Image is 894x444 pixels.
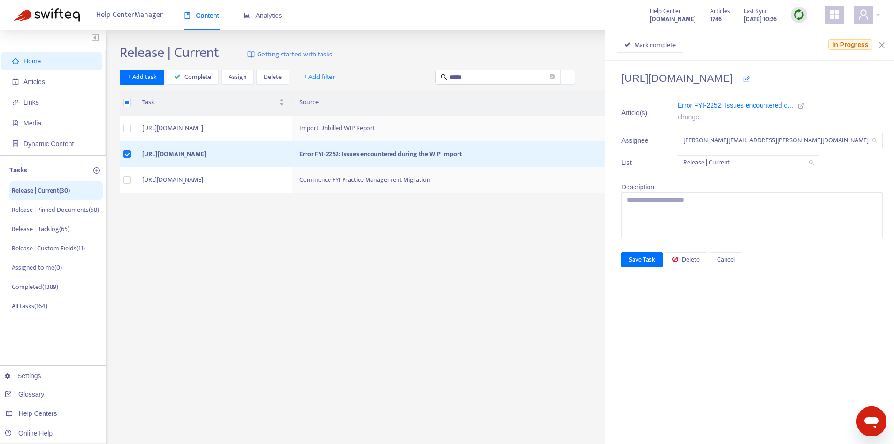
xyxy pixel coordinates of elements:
td: [URL][DOMAIN_NAME] [135,141,292,167]
a: Glossary [5,390,44,398]
span: area-chart [244,12,250,19]
span: Delete [264,72,282,82]
span: file-image [12,120,19,126]
span: user [858,9,869,20]
span: Articles [23,78,45,86]
button: Complete [167,70,219,85]
span: Home [23,57,41,65]
span: search [441,74,447,80]
span: plus-circle [93,167,100,174]
p: All tasks ( 164 ) [12,301,47,311]
button: Delete [256,70,289,85]
span: book [184,12,191,19]
span: Help Center Manager [96,6,163,24]
span: Save Task [629,255,655,265]
button: + Add task [120,70,164,85]
span: + Add task [127,72,157,82]
p: Assigned to me ( 0 ) [12,263,62,273]
span: account-book [12,78,19,85]
iframe: Button to launch messaging window [856,406,886,436]
a: Getting started with tasks [247,44,332,65]
span: Assignee [621,135,654,146]
span: Help Center [650,6,681,16]
span: close-circle [550,74,555,79]
span: container [12,140,19,147]
span: search [872,138,878,143]
p: Release | Custom Fields ( 11 ) [12,243,85,253]
button: Close [875,41,888,50]
strong: [DATE] 10:26 [744,14,777,24]
span: + Add filter [303,71,336,83]
p: Release | Pinned Documents ( 58 ) [12,205,99,215]
span: close [878,41,886,49]
span: Assign [229,72,246,82]
span: Articles [710,6,730,16]
a: change [678,113,699,121]
button: Cancel [710,252,742,267]
p: Release | Current ( 30 ) [12,186,70,195]
span: close-circle [550,72,555,81]
span: robyn.cowe@fyi.app [683,133,877,148]
span: appstore [829,9,840,20]
span: search [809,160,814,165]
span: Description [621,183,654,191]
span: Article(s) [621,108,654,118]
a: Settings [5,372,41,380]
span: Content [184,12,219,19]
button: Assign [221,70,254,85]
span: link [12,99,19,106]
span: Getting started with tasks [257,49,332,60]
span: In Progress [828,39,872,50]
img: image-link [247,51,255,58]
span: Task [142,97,277,108]
p: Release | Backlog ( 65 ) [12,224,69,234]
span: Cancel [717,255,735,265]
strong: 1746 [710,14,722,24]
span: Source [299,97,630,108]
span: Dynamic Content [23,140,74,148]
span: Help Centers [19,410,57,417]
td: Error FYI-2252: Issues encountered during the WIP Import [292,141,645,167]
a: [DOMAIN_NAME] [650,14,696,24]
span: Last Sync [744,6,768,16]
th: Task [135,90,292,116]
span: Release | Current [683,156,814,170]
td: Commence FYI Practice Management Migration [292,167,645,193]
span: List [621,157,654,168]
span: Media [23,119,41,127]
a: Online Help [5,429,53,437]
span: Complete [184,72,211,82]
h4: [URL][DOMAIN_NAME] [621,72,883,85]
button: Delete [665,252,707,267]
td: [URL][DOMAIN_NAME] [135,167,292,193]
td: [URL][DOMAIN_NAME] [135,116,292,141]
p: Tasks [9,165,27,176]
span: home [12,58,19,64]
button: Save Task [621,252,663,267]
td: Import Unbilled WIP Report [292,116,645,141]
img: Swifteq [14,8,80,22]
p: Completed ( 1389 ) [12,282,58,292]
span: Error FYI-2252: Issues encountered d... [678,101,793,109]
h2: Release | Current [120,44,219,61]
span: Delete [682,255,700,265]
button: Mark complete [617,38,683,53]
span: Links [23,99,39,106]
span: Mark complete [634,40,676,50]
button: + Add filter [296,70,343,85]
img: sync.dc5367851b00ba804db3.png [793,9,805,21]
span: Analytics [244,12,282,19]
